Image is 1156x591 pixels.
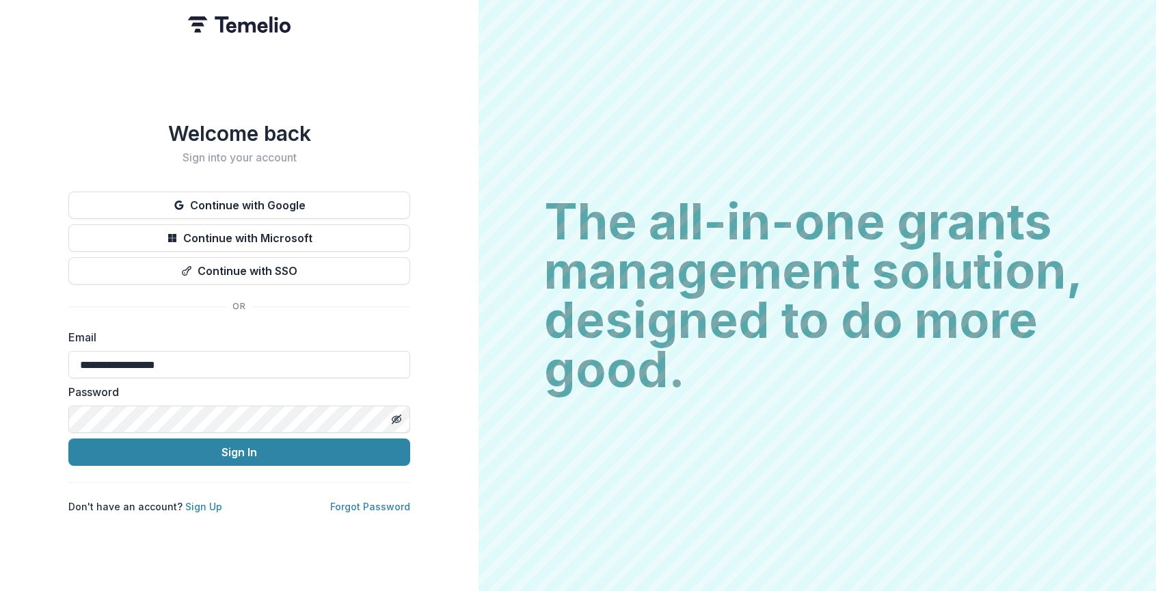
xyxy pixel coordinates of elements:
a: Sign Up [185,501,222,512]
h2: Sign into your account [68,151,410,164]
button: Continue with Google [68,192,410,219]
label: Email [68,329,402,345]
h1: Welcome back [68,121,410,146]
button: Sign In [68,438,410,466]
a: Forgot Password [330,501,410,512]
p: Don't have an account? [68,499,222,514]
button: Continue with SSO [68,257,410,285]
img: Temelio [188,16,291,33]
button: Continue with Microsoft [68,224,410,252]
label: Password [68,384,402,400]
button: Toggle password visibility [386,408,407,430]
